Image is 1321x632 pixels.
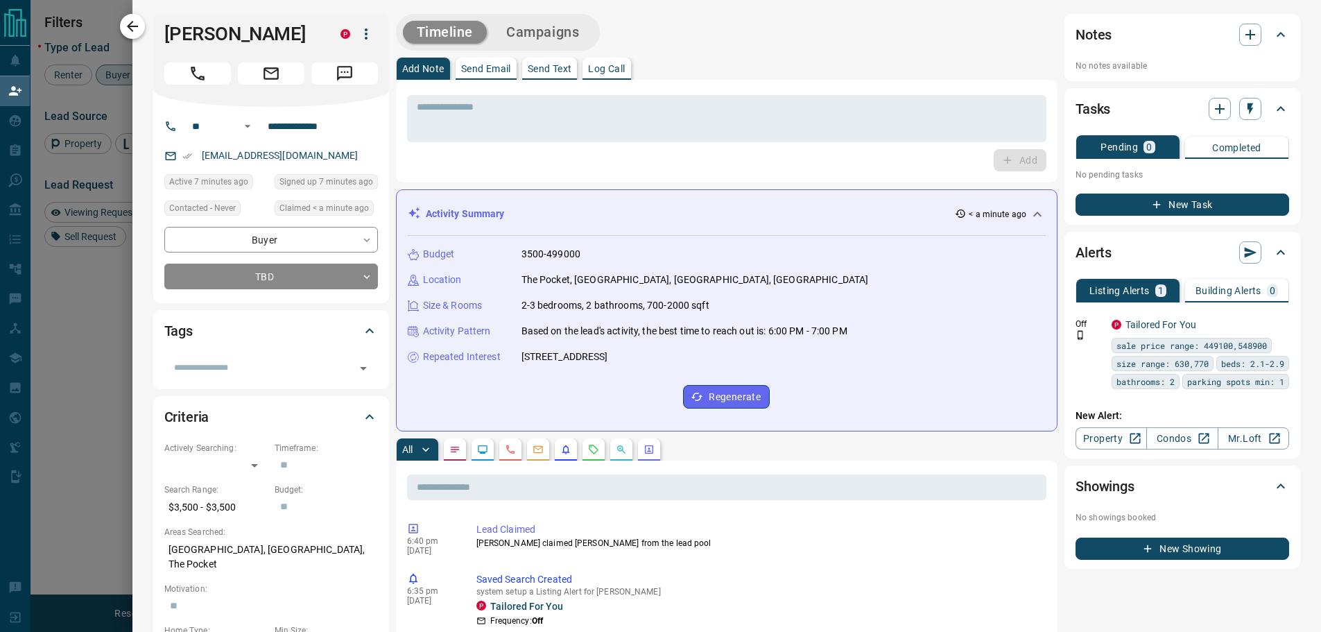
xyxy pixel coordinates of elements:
[1076,409,1289,423] p: New Alert:
[521,324,847,339] p: Based on the lead's activity, the best time to reach out is: 6:00 PM - 7:00 PM
[1076,318,1103,330] p: Off
[1076,241,1112,264] h2: Alerts
[1076,427,1147,450] a: Property
[1100,142,1138,152] p: Pending
[164,484,268,496] p: Search Range:
[1218,427,1289,450] a: Mr.Loft
[403,21,487,44] button: Timeline
[461,64,511,74] p: Send Email
[1212,143,1261,153] p: Completed
[1076,511,1289,524] p: No showings booked
[1076,470,1289,503] div: Showings
[182,151,192,161] svg: Email Verified
[492,21,593,44] button: Campaigns
[1076,538,1289,560] button: New Showing
[588,444,599,455] svg: Requests
[354,359,373,378] button: Open
[275,174,378,194] div: Mon Aug 18 2025
[1270,286,1275,296] p: 0
[1089,286,1150,296] p: Listing Alerts
[164,320,193,342] h2: Tags
[275,484,378,496] p: Budget:
[423,247,455,262] p: Budget
[521,298,709,313] p: 2-3 bedrooms, 2 bathrooms, 700-2000 sqft
[423,350,501,364] p: Repeated Interest
[1187,375,1284,388] span: parking spots min: 1
[476,522,1042,537] p: Lead Claimed
[505,444,516,455] svg: Calls
[1116,375,1175,388] span: bathrooms: 2
[1125,319,1196,330] a: Tailored For You
[1076,98,1110,120] h2: Tasks
[202,150,359,161] a: [EMAIL_ADDRESS][DOMAIN_NAME]
[407,596,456,606] p: [DATE]
[490,601,563,612] a: Tailored For You
[1112,320,1121,330] div: property.ca
[164,264,378,289] div: TBD
[407,536,456,546] p: 6:40 pm
[279,175,373,189] span: Signed up 7 minutes ago
[407,586,456,596] p: 6:35 pm
[164,583,378,595] p: Motivation:
[164,442,268,454] p: Actively Searching:
[1116,357,1209,370] span: size range: 630,770
[164,400,378,434] div: Criteria
[1076,24,1112,46] h2: Notes
[275,200,378,220] div: Mon Aug 18 2025
[616,444,627,455] svg: Opportunities
[408,201,1046,227] div: Activity Summary< a minute ago
[1076,18,1289,51] div: Notes
[169,201,236,215] span: Contacted - Never
[1076,236,1289,269] div: Alerts
[164,538,378,576] p: [GEOGRAPHIC_DATA], [GEOGRAPHIC_DATA], The Pocket
[1195,286,1261,296] p: Building Alerts
[1076,330,1085,340] svg: Push Notification Only
[449,444,460,455] svg: Notes
[164,496,268,519] p: $3,500 - $3,500
[477,444,488,455] svg: Lead Browsing Activity
[490,615,543,627] p: Frequency:
[532,616,543,626] strong: Off
[560,444,571,455] svg: Listing Alerts
[275,442,378,454] p: Timeframe:
[164,174,268,194] div: Mon Aug 18 2025
[476,537,1042,549] p: [PERSON_NAME] claimed [PERSON_NAME] from the lead pool
[533,444,544,455] svg: Emails
[1076,60,1289,72] p: No notes available
[402,64,444,74] p: Add Note
[340,29,350,39] div: property.ca
[476,572,1042,587] p: Saved Search Created
[164,23,320,45] h1: [PERSON_NAME]
[1076,475,1134,497] h2: Showings
[1146,427,1218,450] a: Condos
[311,62,378,85] span: Message
[969,208,1026,221] p: < a minute ago
[1158,286,1164,296] p: 1
[1116,339,1267,352] span: sale price range: 449100,548900
[644,444,655,455] svg: Agent Actions
[239,118,256,135] button: Open
[169,175,248,189] span: Active 7 minutes ago
[423,273,462,287] p: Location
[521,247,580,262] p: 3500-499000
[164,526,378,538] p: Areas Searched:
[1146,142,1152,152] p: 0
[521,350,608,364] p: [STREET_ADDRESS]
[164,406,209,428] h2: Criteria
[164,62,231,85] span: Call
[476,587,1042,597] p: system setup a Listing Alert for [PERSON_NAME]
[1076,164,1289,185] p: No pending tasks
[164,227,378,253] div: Buyer
[423,298,483,313] p: Size & Rooms
[402,445,413,454] p: All
[407,546,456,556] p: [DATE]
[164,314,378,348] div: Tags
[238,62,304,85] span: Email
[476,601,486,610] div: property.ca
[528,64,572,74] p: Send Text
[1076,194,1289,216] button: New Task
[1221,357,1284,370] span: beds: 2.1-2.9
[683,385,770,409] button: Regenerate
[423,324,491,339] p: Activity Pattern
[426,207,505,221] p: Activity Summary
